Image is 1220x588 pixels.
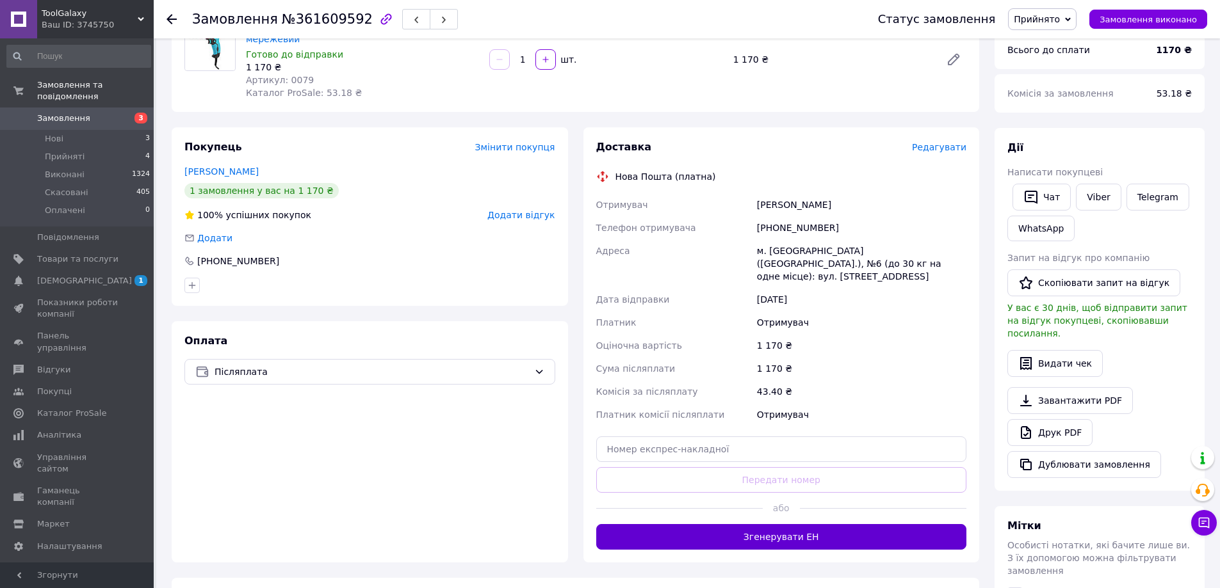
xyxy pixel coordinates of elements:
span: Налаштування [37,541,102,552]
div: Повернутися назад [167,13,177,26]
span: або [763,502,800,514]
span: Замовлення [192,12,278,27]
button: Видати чек [1007,350,1103,377]
button: Чат [1013,184,1071,211]
span: Оплата [184,335,227,347]
span: Дії [1007,141,1023,154]
div: 1 замовлення у вас на 1 170 ₴ [184,183,339,198]
span: Панель управління [37,330,118,353]
span: ToolGalaxy [42,8,138,19]
span: 4 [145,151,150,163]
div: Отримувач [754,311,969,334]
button: Чат з покупцем [1191,510,1217,536]
a: Шуруповерт Revolt електричний ES1020Q мережевий [246,21,444,44]
a: Завантажити PDF [1007,387,1133,414]
span: Отримувач [596,200,648,210]
span: Відгуки [37,364,70,376]
div: 1 170 ₴ [754,334,969,357]
span: Всього до сплати [1007,45,1090,55]
span: Повідомлення [37,232,99,243]
div: Ваш ID: 3745750 [42,19,154,31]
span: Особисті нотатки, які бачите лише ви. З їх допомогою можна фільтрувати замовлення [1007,540,1190,576]
span: 1324 [132,169,150,180]
span: Комісія за післяплату [596,386,698,397]
span: Доставка [596,141,652,153]
span: 0 [145,205,150,216]
span: Замовлення [37,113,90,124]
span: Платник [596,317,637,328]
div: [PHONE_NUMBER] [196,255,281,267]
span: Платник комісії післяплати [596,409,725,420]
span: Виконані [45,169,85,180]
span: Запит на відгук про компанію [1007,253,1150,263]
span: Адреса [596,246,630,256]
span: 100% [197,210,223,220]
span: Товари та послуги [37,253,118,265]
span: Мітки [1007,520,1041,532]
span: 53.18 ₴ [1157,88,1192,99]
span: Каталог ProSale: 53.18 ₴ [246,88,362,98]
span: 3 [134,113,147,123]
span: Артикул: 0079 [246,75,314,85]
span: Замовлення виконано [1100,15,1197,24]
span: Оплачені [45,205,85,216]
div: [PERSON_NAME] [754,193,969,216]
input: Пошук [6,45,151,68]
div: Нова Пошта (платна) [612,170,719,183]
span: Готово до відправки [246,49,343,60]
div: 1 170 ₴ [754,357,969,380]
span: У вас є 30 днів, щоб відправити запит на відгук покупцеві, скопіювавши посилання. [1007,303,1187,338]
span: Аналітика [37,429,81,441]
div: Статус замовлення [878,13,996,26]
span: 1 [134,275,147,286]
span: Управління сайтом [37,452,118,475]
span: Гаманець компанії [37,485,118,508]
a: Редагувати [941,47,966,72]
span: Комісія за замовлення [1007,88,1114,99]
span: Покупці [37,386,72,397]
span: Сума післяплати [596,363,676,374]
a: Друк PDF [1007,419,1093,446]
div: Отримувач [754,403,969,426]
span: Замовлення та повідомлення [37,79,154,102]
button: Дублювати замовлення [1007,451,1161,478]
span: Дата відправки [596,294,670,305]
span: Маркет [37,518,70,530]
div: шт. [557,53,578,66]
span: [DEMOGRAPHIC_DATA] [37,275,132,287]
div: 43.40 ₴ [754,380,969,403]
div: [PHONE_NUMBER] [754,216,969,239]
span: Показники роботи компанії [37,297,118,320]
input: Номер експрес-накладної [596,436,967,462]
a: Telegram [1126,184,1189,211]
div: [DATE] [754,288,969,311]
span: Нові [45,133,63,145]
img: Шуруповерт Revolt електричний ES1020Q мережевий [185,20,235,70]
span: Редагувати [912,142,966,152]
button: Згенерувати ЕН [596,524,967,550]
div: 1 170 ₴ [728,51,936,68]
span: Додати [197,233,232,243]
span: Прийняті [45,151,85,163]
a: [PERSON_NAME] [184,166,259,177]
span: 405 [136,187,150,198]
span: Змінити покупця [475,142,555,152]
span: Оціночна вартість [596,340,682,351]
span: Телефон отримувача [596,223,696,233]
span: Додати відгук [487,210,555,220]
a: WhatsApp [1007,216,1075,241]
div: 1 170 ₴ [246,61,479,74]
a: Viber [1076,184,1121,211]
span: №361609592 [282,12,373,27]
button: Замовлення виконано [1089,10,1207,29]
span: Написати покупцеві [1007,167,1103,177]
span: Післяплата [215,365,529,379]
span: Прийнято [1014,14,1060,24]
span: Каталог ProSale [37,408,106,419]
button: Скопіювати запит на відгук [1007,269,1180,296]
div: успішних покупок [184,209,311,221]
span: Покупець [184,141,242,153]
div: м. [GEOGRAPHIC_DATA] ([GEOGRAPHIC_DATA].), №6 (до 30 кг на одне місце): вул. [STREET_ADDRESS] [754,239,969,288]
span: 3 [145,133,150,145]
b: 1170 ₴ [1156,45,1192,55]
